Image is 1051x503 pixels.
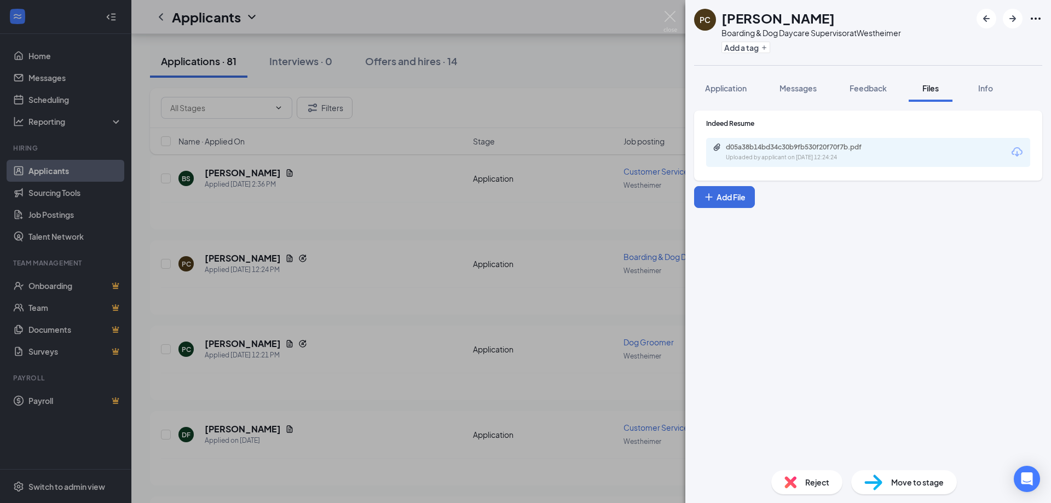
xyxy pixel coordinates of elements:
span: Reject [805,476,829,488]
span: Files [922,83,939,93]
span: Application [705,83,747,93]
h1: [PERSON_NAME] [721,9,835,27]
div: Boarding & Dog Daycare Supervisor at Westheimer [721,27,901,38]
svg: ArrowRight [1006,12,1019,25]
span: Feedback [850,83,887,93]
div: Uploaded by applicant on [DATE] 12:24:24 [726,153,890,162]
span: Move to stage [891,476,944,488]
svg: Paperclip [713,143,721,152]
div: d05a38b14bd34c30b9fb530f20f70f7b.pdf [726,143,879,152]
a: Paperclipd05a38b14bd34c30b9fb530f20f70f7b.pdfUploaded by applicant on [DATE] 12:24:24 [713,143,890,162]
svg: Plus [703,192,714,203]
svg: Plus [761,44,767,51]
svg: ArrowLeftNew [980,12,993,25]
div: Open Intercom Messenger [1014,466,1040,492]
svg: Ellipses [1029,12,1042,25]
button: ArrowLeftNew [977,9,996,28]
button: ArrowRight [1003,9,1023,28]
button: Add FilePlus [694,186,755,208]
button: PlusAdd a tag [721,42,770,53]
div: Indeed Resume [706,119,1030,128]
svg: Download [1010,146,1024,159]
span: Info [978,83,993,93]
div: PC [700,14,711,25]
span: Messages [779,83,817,93]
